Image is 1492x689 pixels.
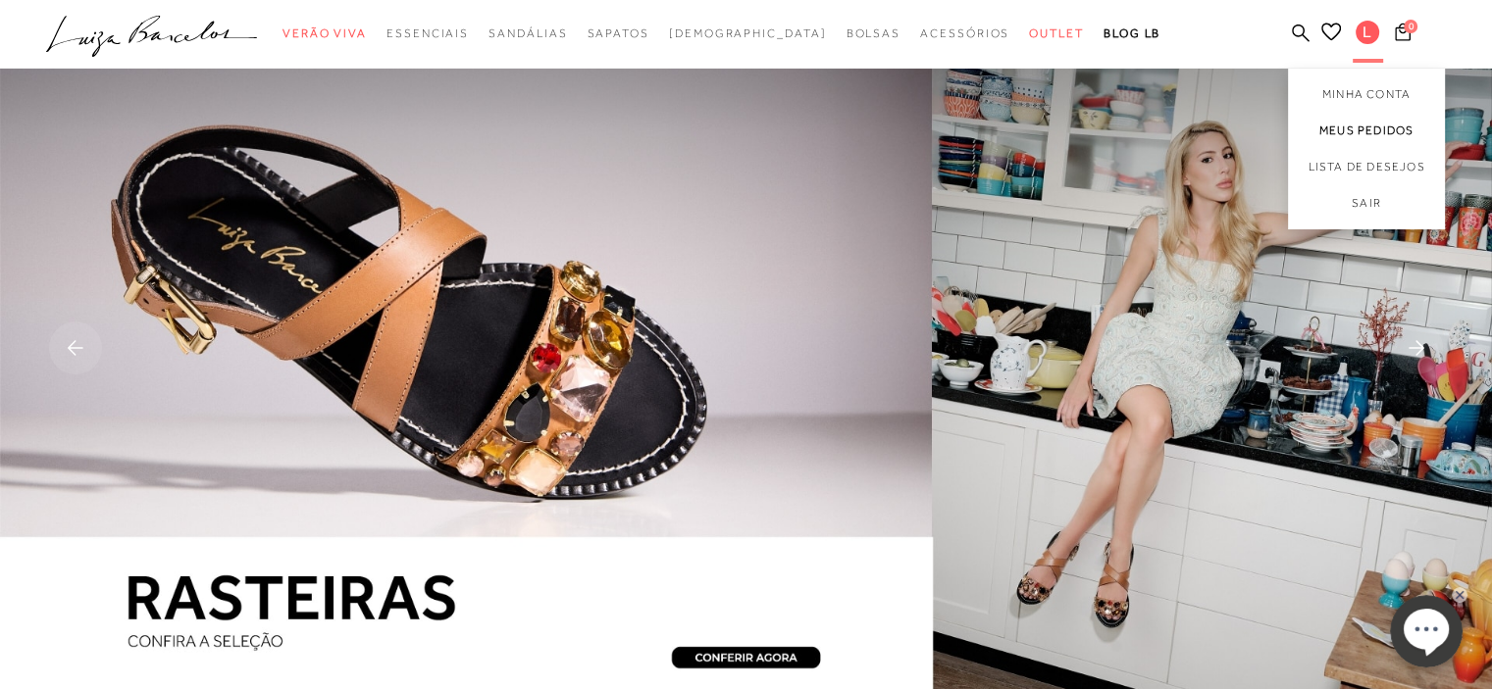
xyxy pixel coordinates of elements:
[1288,69,1445,113] a: Minha Conta
[846,26,900,40] span: Bolsas
[1029,16,1084,52] a: categoryNavScreenReaderText
[1104,26,1160,40] span: BLOG LB
[489,16,567,52] a: categoryNavScreenReaderText
[1389,22,1416,48] button: 0
[1404,20,1417,33] span: 0
[920,16,1009,52] a: categoryNavScreenReaderText
[1104,16,1160,52] a: BLOG LB
[283,16,367,52] a: categoryNavScreenReaderText
[1288,185,1445,229] a: Sair
[1356,21,1379,44] span: L
[669,26,827,40] span: [DEMOGRAPHIC_DATA]
[1288,113,1445,149] a: Meus Pedidos
[386,26,469,40] span: Essenciais
[386,16,469,52] a: categoryNavScreenReaderText
[587,26,648,40] span: Sapatos
[1029,26,1084,40] span: Outlet
[1288,149,1445,185] a: Lista de desejos
[920,26,1009,40] span: Acessórios
[1347,20,1389,50] button: L
[846,16,900,52] a: categoryNavScreenReaderText
[587,16,648,52] a: categoryNavScreenReaderText
[489,26,567,40] span: Sandálias
[669,16,827,52] a: noSubCategoriesText
[283,26,367,40] span: Verão Viva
